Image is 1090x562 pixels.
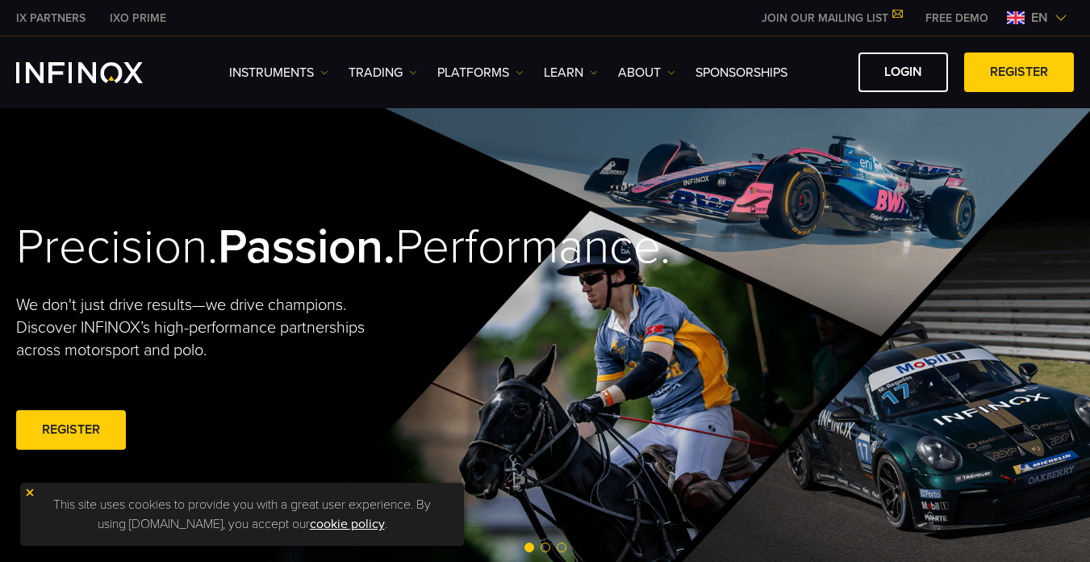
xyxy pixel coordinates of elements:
[310,516,385,532] a: cookie policy
[229,63,328,82] a: Instruments
[16,410,126,450] a: REGISTER
[964,52,1074,92] a: REGISTER
[858,52,948,92] a: LOGIN
[750,11,913,25] a: JOIN OUR MAILING LIST
[437,63,524,82] a: PLATFORMS
[618,63,675,82] a: ABOUT
[541,543,550,552] span: Go to slide 2
[524,543,534,552] span: Go to slide 1
[16,62,181,83] a: INFINOX Logo
[557,543,566,552] span: Go to slide 3
[1025,8,1055,27] span: en
[218,218,395,276] strong: Passion.
[24,487,35,498] img: yellow close icon
[913,10,1000,27] a: INFINOX MENU
[98,10,178,27] a: INFINOX
[695,63,787,82] a: SPONSORSHIPS
[28,491,456,538] p: This site uses cookies to provide you with a great user experience. By using [DOMAIN_NAME], you a...
[16,294,397,362] p: We don't just drive results—we drive champions. Discover INFINOX’s high-performance partnerships ...
[4,10,98,27] a: INFINOX
[349,63,417,82] a: TRADING
[16,218,492,277] h2: Precision. Performance.
[544,63,598,82] a: Learn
